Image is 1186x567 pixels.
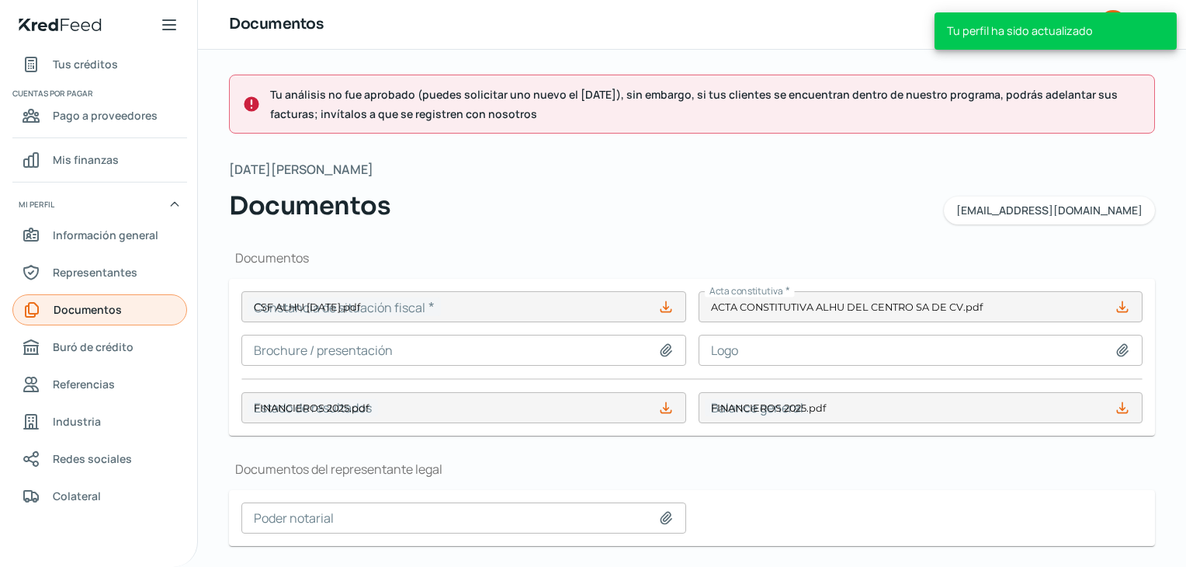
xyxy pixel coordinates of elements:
span: Redes sociales [53,449,132,468]
a: Representantes [12,257,187,288]
a: Industria [12,406,187,437]
a: Pago a proveedores [12,100,187,131]
span: Referencias [53,374,115,394]
span: Buró de crédito [53,337,134,357]
a: Documentos [12,294,187,325]
span: [DATE][PERSON_NAME] [229,158,373,181]
span: Representantes [53,263,137,282]
span: Cuentas por pagar [12,86,185,100]
a: Colateral [12,481,187,512]
a: Tus créditos [12,49,187,80]
span: Documentos [54,300,122,319]
span: Mis finanzas [53,150,119,169]
div: Tu perfil ha sido actualizado [935,12,1177,50]
span: Información general [53,225,158,245]
span: Tus créditos [53,54,118,74]
h1: Documentos [229,13,323,36]
h1: Documentos [229,249,1155,266]
span: [EMAIL_ADDRESS][DOMAIN_NAME] [956,205,1143,216]
span: Industria [53,412,101,431]
h1: Documentos del representante legal [229,461,1155,478]
a: Referencias [12,369,187,400]
span: Tu análisis no fue aprobado (puedes solicitar uno nuevo el [DATE]), sin embargo, si tus clientes ... [270,85,1142,123]
a: Información general [12,220,187,251]
span: Acta constitutiva [709,284,783,297]
span: Colateral [53,486,101,506]
a: Buró de crédito [12,332,187,363]
span: Pago a proveedores [53,106,158,125]
a: Redes sociales [12,444,187,475]
span: Documentos [229,187,390,224]
span: Mi perfil [19,197,54,211]
a: Mis finanzas [12,144,187,176]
